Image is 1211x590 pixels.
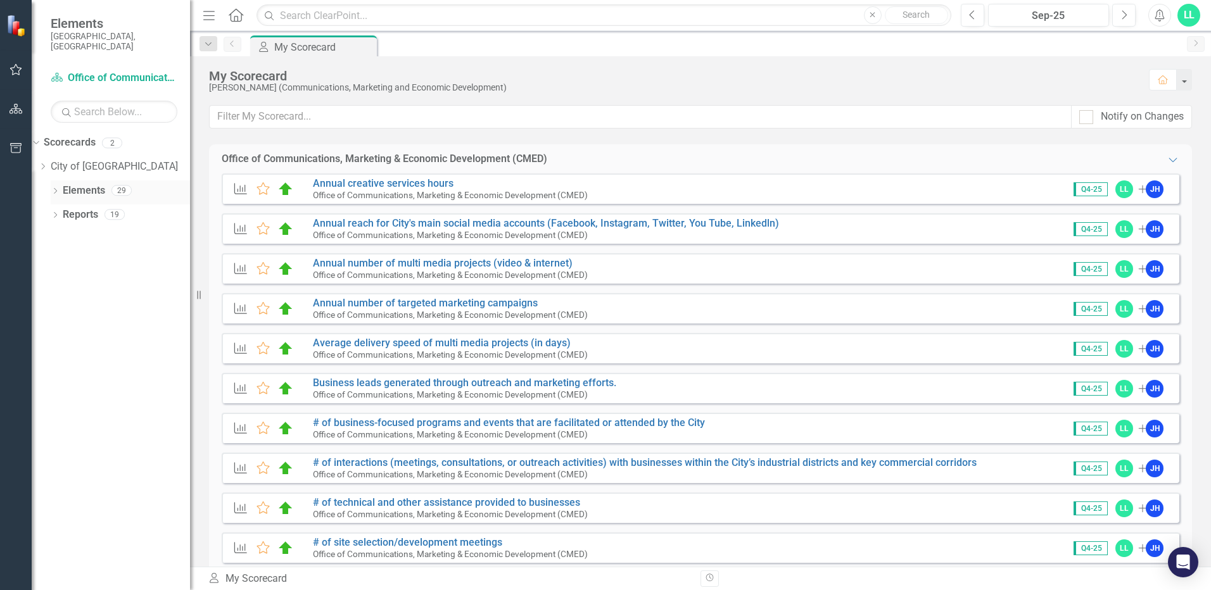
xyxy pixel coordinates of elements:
div: LL [1115,260,1133,278]
small: Office of Communications, Marketing & Economic Development (CMED) [313,190,588,200]
small: Office of Communications, Marketing & Economic Development (CMED) [313,469,588,479]
span: Q4-25 [1074,501,1108,515]
div: LL [1115,460,1133,477]
div: My Scorecard [209,69,1136,83]
span: Q4-25 [1074,461,1108,475]
small: Office of Communications, Marketing & Economic Development (CMED) [313,429,588,439]
div: JH [1146,539,1163,557]
div: Open Intercom Messenger [1168,547,1198,577]
a: Annual number of multi media projects (video & internet) [313,257,573,269]
div: LL [1115,420,1133,437]
img: On Track (80% or higher) [277,381,294,396]
span: Q4-25 [1074,541,1108,555]
div: JH [1146,340,1163,358]
div: My Scorecard [274,39,374,55]
img: On Track (80% or higher) [277,222,294,237]
img: On Track (80% or higher) [277,421,294,436]
div: 19 [105,210,125,220]
a: Elements [63,184,105,198]
span: Q4-25 [1074,222,1108,236]
input: Filter My Scorecard... [209,105,1072,129]
button: Sep-25 [988,4,1109,27]
div: JH [1146,460,1163,477]
button: LL [1177,4,1200,27]
small: Office of Communications, Marketing & Economic Development (CMED) [313,389,588,399]
div: JH [1146,420,1163,437]
a: Scorecards [44,135,96,150]
a: City of [GEOGRAPHIC_DATA] [51,160,190,174]
a: # of technical and other assistance provided to businesses [313,496,580,508]
span: Q4-25 [1074,262,1108,276]
div: 29 [111,185,132,196]
input: Search ClearPoint... [257,4,951,27]
a: Annual creative services hours [313,177,453,189]
a: # of site selection/development meetings [313,536,502,548]
small: Office of Communications, Marketing & Economic Development (CMED) [313,549,588,559]
div: LL [1115,499,1133,517]
div: [PERSON_NAME] (Communications, Marketing and Economic Development) [209,83,1136,92]
div: LL [1115,340,1133,358]
img: On Track (80% or higher) [277,541,294,556]
span: Search [903,9,930,20]
small: [GEOGRAPHIC_DATA], [GEOGRAPHIC_DATA] [51,31,177,52]
div: Sep-25 [992,8,1105,23]
img: On Track (80% or higher) [277,341,294,356]
span: Q4-25 [1074,342,1108,356]
a: Annual reach for City's main social media accounts (Facebook, Instagram, Twitter, You Tube, Linke... [313,217,779,229]
a: Reports [63,208,98,222]
input: Search Below... [51,101,177,123]
img: On Track (80% or higher) [277,461,294,476]
div: Office of Communications, Marketing & Economic Development (CMED) [222,152,547,166]
img: On Track (80% or higher) [277,301,294,317]
small: Office of Communications, Marketing & Economic Development (CMED) [313,509,588,519]
small: Office of Communications, Marketing & Economic Development (CMED) [313,349,588,360]
img: On Track (80% or higher) [277,182,294,197]
span: Q4-25 [1074,422,1108,436]
div: JH [1146,499,1163,517]
small: Office of Communications, Marketing & Economic Development (CMED) [313,230,588,240]
span: Elements [51,16,177,31]
div: LL [1115,300,1133,318]
img: On Track (80% or higher) [277,501,294,516]
a: Average delivery speed of multi media projects (in days) [313,337,571,349]
div: LL [1115,380,1133,398]
a: Office of Communications, Marketing & Economic Development (CMED) [51,71,177,85]
div: LL [1115,539,1133,557]
div: LL [1115,180,1133,198]
div: My Scorecard [208,572,691,586]
div: JH [1146,180,1163,198]
small: Office of Communications, Marketing & Economic Development (CMED) [313,310,588,320]
div: LL [1115,220,1133,238]
a: Business leads generated through outreach and marketing efforts. [313,377,616,389]
div: JH [1146,300,1163,318]
img: ClearPoint Strategy [6,15,29,37]
span: Q4-25 [1074,302,1108,316]
div: 2 [102,137,122,148]
div: JH [1146,260,1163,278]
img: On Track (80% or higher) [277,261,294,277]
div: JH [1146,380,1163,398]
span: Q4-25 [1074,382,1108,396]
a: Annual number of targeted marketing campaigns [313,297,538,309]
a: # of business-focused programs and events that are facilitated or attended by the City [313,417,705,429]
span: Q4-25 [1074,182,1108,196]
div: Notify on Changes [1101,110,1184,124]
div: JH [1146,220,1163,238]
button: Search [885,6,948,24]
small: Office of Communications, Marketing & Economic Development (CMED) [313,270,588,280]
a: # of interactions (meetings, consultations, or outreach activities) with businesses within the Ci... [313,456,977,468]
